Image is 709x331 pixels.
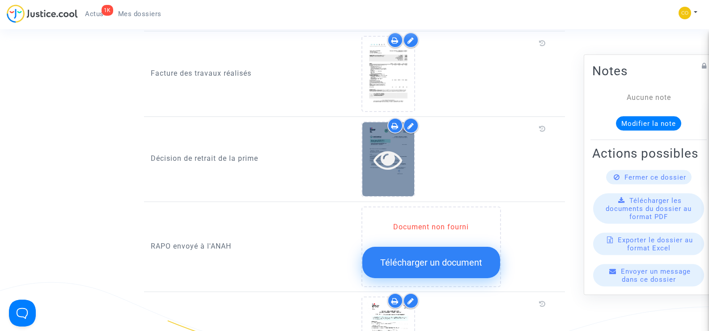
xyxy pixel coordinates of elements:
[618,236,693,252] span: Exporter le dossier au format Excel
[606,92,692,103] div: Aucune note
[111,7,169,21] a: Mes dossiers
[362,247,500,278] button: Télécharger un document
[362,222,500,232] div: Document non fourni
[616,116,681,130] button: Modifier la note
[621,267,691,283] span: Envoyer un message dans ce dossier
[380,257,482,268] span: Télécharger un document
[151,241,348,252] p: RAPO envoyé à l'ANAH
[102,5,113,16] div: 1K
[9,300,36,327] iframe: Help Scout Beacon - Open
[151,68,348,79] p: Facture des travaux réalisés
[606,196,692,220] span: Télécharger les documents du dossier au format PDF
[85,10,104,18] span: Actus
[592,63,705,78] h2: Notes
[118,10,161,18] span: Mes dossiers
[151,153,348,164] p: Décision de retrait de la prime
[624,173,686,181] span: Fermer ce dossier
[78,7,111,21] a: 1KActus
[679,7,691,19] img: 84a266a8493598cb3cce1313e02c3431
[592,145,705,161] h2: Actions possibles
[7,4,78,23] img: jc-logo.svg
